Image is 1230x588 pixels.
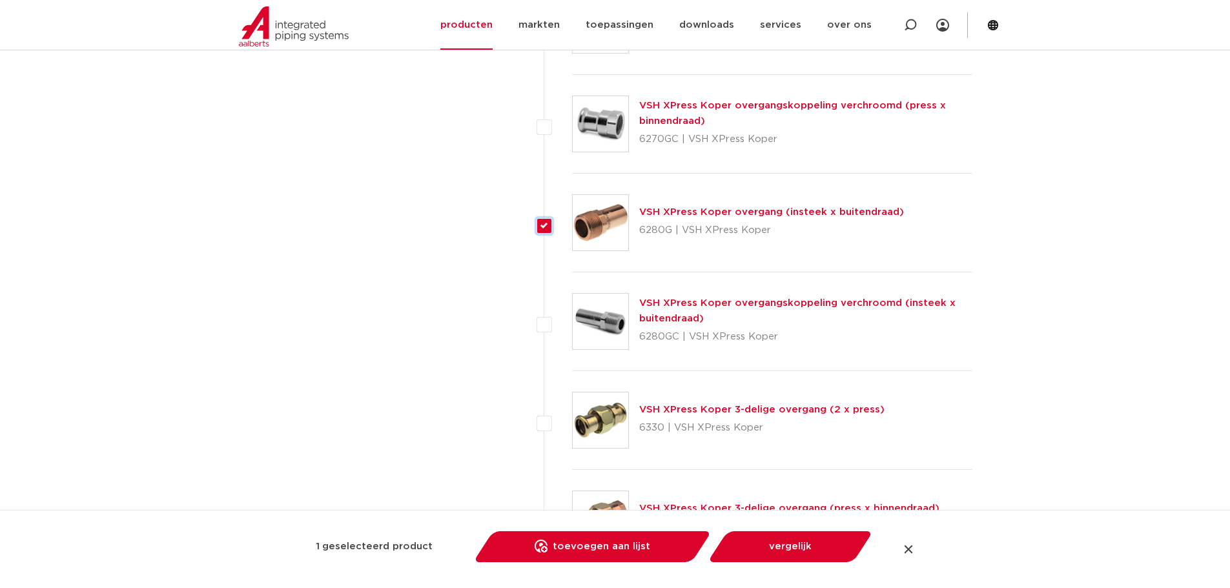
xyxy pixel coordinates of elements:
a: VSH XPress Koper 3-delige overgang (2 x press) [639,405,885,414]
p: 6270GC | VSH XPress Koper [639,129,973,150]
a: VSH XPress Koper overgang (insteek x buitendraad) [639,207,904,217]
p: 6280G | VSH XPress Koper [639,220,904,241]
img: Thumbnail for VSH XPress Koper 3-delige overgang (press x binnendraad) [573,491,628,547]
span: geselecteerd product [322,536,433,557]
a: VSH XPress Koper overgangskoppeling verchroomd (insteek x buitendraad) [639,298,956,323]
p: 6330 | VSH XPress Koper [639,418,885,438]
img: Thumbnail for VSH XPress Koper overgangskoppeling verchroomd (press x binnendraad) [573,96,628,152]
span: 1 [316,536,320,557]
img: Thumbnail for VSH XPress Koper overgangskoppeling verchroomd (insteek x buitendraad) [573,294,628,349]
a: VSH XPress Koper 3-delige overgang (press x binnendraad) [639,503,939,513]
a: VSH XPress Koper overgangskoppeling verchroomd (press x binnendraad) [639,101,946,126]
img: Thumbnail for VSH XPress Koper overgang (insteek x buitendraad) [573,195,628,250]
p: 6280GC | VSH XPress Koper [639,327,973,347]
img: Thumbnail for VSH XPress Koper 3-delige overgang (2 x press) [573,392,628,448]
